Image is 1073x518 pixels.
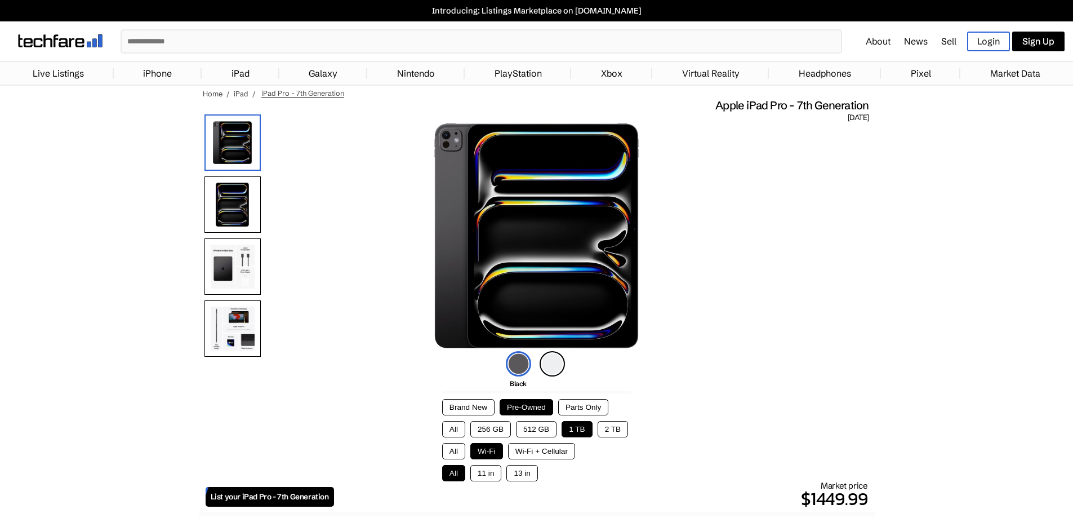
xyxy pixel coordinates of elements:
[204,300,261,357] img: Both All
[226,62,255,85] a: iPad
[715,98,869,113] span: Apple iPad Pro - 7th Generation
[303,62,343,85] a: Galaxy
[941,36,956,47] a: Sell
[508,443,575,459] button: Wi-Fi + Cellular
[595,62,628,85] a: Xbox
[540,351,565,377] img: silver-icon
[510,379,527,388] span: Black
[500,399,553,415] button: Pre-Owned
[967,32,1010,51] a: Login
[211,492,329,502] span: List your iPad Pro - 7th Generation
[18,34,103,47] img: techfare logo
[676,62,745,85] a: Virtual Reality
[506,465,537,481] button: 13 in
[206,487,334,507] a: List your iPad Pro - 7th Generation
[334,485,868,512] p: $1449.99
[470,465,501,481] button: 11 in
[793,62,857,85] a: Headphones
[204,114,261,171] img: iPad Pro (7th Generation)
[391,62,440,85] a: Nintendo
[226,89,230,98] span: /
[1012,32,1065,51] a: Sign Up
[470,443,503,459] button: Wi-Fi
[204,176,261,233] img: Front
[904,36,928,47] a: News
[470,421,511,437] button: 256 GB
[27,62,90,85] a: Live Listings
[442,465,465,481] button: All
[261,88,344,98] span: iPad Pro - 7th Generation
[985,62,1046,85] a: Market Data
[562,421,592,437] button: 1 TB
[234,89,248,98] a: iPad
[905,62,937,85] a: Pixel
[442,421,465,437] button: All
[252,89,256,98] span: /
[866,36,891,47] a: About
[442,399,495,415] button: Brand New
[334,480,868,512] div: Market price
[442,443,465,459] button: All
[6,6,1067,16] a: Introducing: Listings Marketplace on [DOMAIN_NAME]
[137,62,177,85] a: iPhone
[489,62,547,85] a: PlayStation
[598,421,628,437] button: 2 TB
[516,421,556,437] button: 512 GB
[506,351,531,377] img: black-icon
[848,113,869,123] span: [DATE]
[203,89,222,98] a: Home
[558,399,608,415] button: Parts Only
[204,238,261,295] img: All
[434,123,639,348] img: iPad Pro (7th Generation)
